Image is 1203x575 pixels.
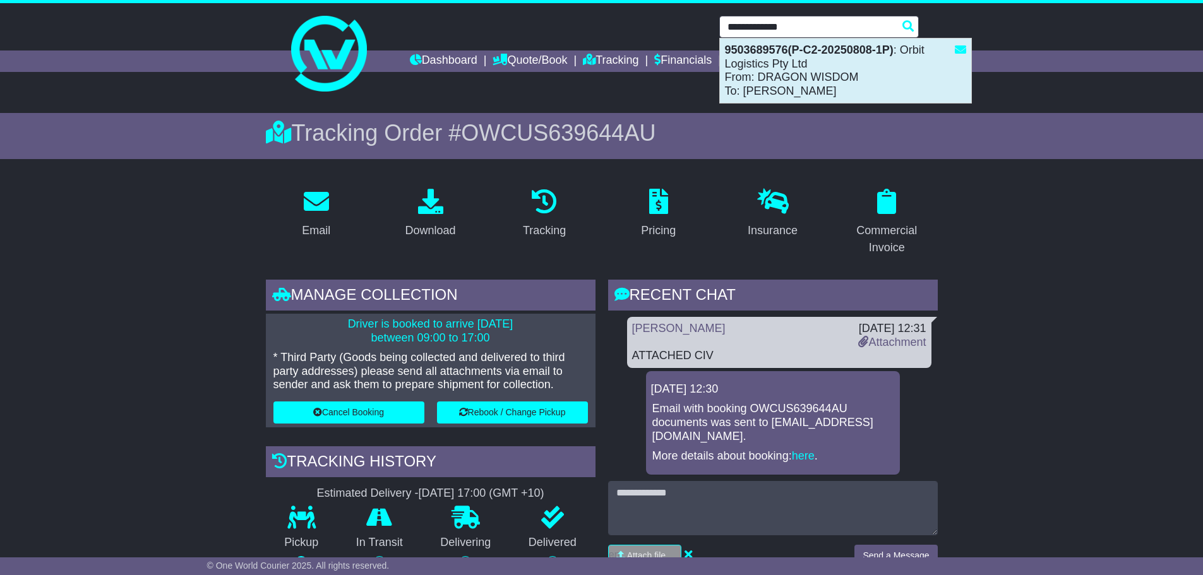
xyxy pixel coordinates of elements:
a: Financials [654,50,712,72]
div: Tracking history [266,446,596,480]
button: Send a Message [854,545,937,567]
a: Commercial Invoice [836,184,938,261]
div: Download [405,222,455,239]
div: [DATE] 12:31 [858,322,926,336]
div: Estimated Delivery - [266,487,596,501]
p: * Third Party (Goods being collected and delivered to third party addresses) please send all atta... [273,351,588,392]
a: Download [397,184,464,244]
div: Tracking Order # [266,119,938,146]
div: ATTACHED CIV [632,349,926,363]
div: Commercial Invoice [844,222,930,256]
div: Pricing [641,222,676,239]
div: [DATE] 17:00 (GMT +10) [419,487,544,501]
a: Insurance [739,184,806,244]
a: Attachment [858,336,926,348]
div: RECENT CHAT [608,280,938,314]
p: Delivering [422,536,510,550]
button: Rebook / Change Pickup [437,401,588,424]
a: [PERSON_NAME] [632,322,726,335]
a: Quote/Book [493,50,567,72]
a: Tracking [583,50,638,72]
div: : Orbit Logistics Pty Ltd From: DRAGON WISDOM To: [PERSON_NAME] [720,39,971,103]
a: Tracking [515,184,574,244]
span: OWCUS639644AU [461,120,655,146]
a: Dashboard [410,50,477,72]
strong: 9503689576(P-C2-20250808-1P) [725,44,894,56]
p: Delivered [510,536,596,550]
div: [DATE] 12:30 [651,382,895,396]
a: Pricing [633,184,684,244]
p: Driver is booked to arrive [DATE] between 09:00 to 17:00 [273,317,588,345]
a: Email [294,184,338,244]
p: Email with booking OWCUS639644AU documents was sent to [EMAIL_ADDRESS][DOMAIN_NAME]. [652,402,894,443]
p: In Transit [337,536,422,550]
span: © One World Courier 2025. All rights reserved. [207,560,390,571]
p: More details about booking: . [652,449,894,463]
div: Insurance [748,222,798,239]
div: Email [302,222,330,239]
a: here [792,449,815,462]
div: Tracking [523,222,566,239]
div: Manage collection [266,280,596,314]
p: Pickup [266,536,338,550]
button: Cancel Booking [273,401,424,424]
